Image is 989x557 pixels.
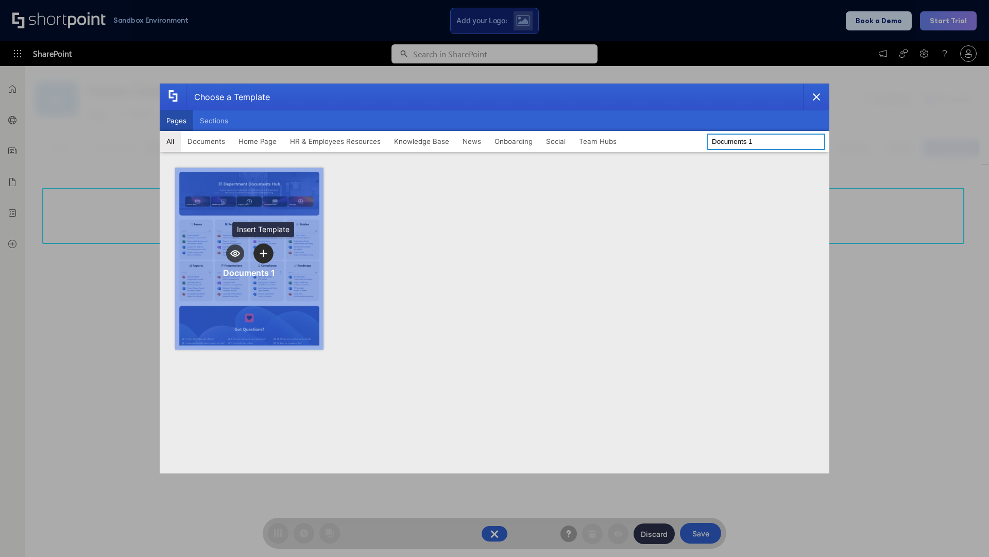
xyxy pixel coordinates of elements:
button: Team Hubs [572,131,623,152]
div: Choose a Template [186,84,270,110]
button: Social [539,131,572,152]
div: template selector [160,84,829,473]
button: HR & Employees Resources [283,131,387,152]
button: Knowledge Base [387,131,456,152]
button: Sections [193,110,235,131]
button: Home Page [232,131,283,152]
button: Onboarding [488,131,539,152]
div: Documents 1 [223,268,275,278]
button: All [160,131,181,152]
button: Pages [160,110,193,131]
input: Search [707,134,825,150]
iframe: Chat Widget [937,507,989,557]
button: Documents [181,131,232,152]
button: News [456,131,488,152]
